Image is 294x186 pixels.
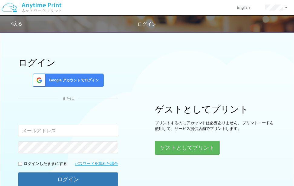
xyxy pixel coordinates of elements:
h1: ゲストとしてプリント [155,104,276,114]
p: ログインしたままにする [24,161,67,167]
button: ゲストとしてプリント [155,141,220,155]
h1: ログイン [18,58,118,68]
input: メールアドレス [18,125,118,137]
p: プリントするのにアカウントは必要ありません。 プリントコードを使用して、サービス提供店舗でプリントします。 [155,120,276,131]
span: ログイン [137,21,157,27]
a: パスワードを忘れた場合 [75,161,118,167]
a: 戻る [11,21,22,26]
span: Google アカウントでログイン [47,78,99,83]
div: または [18,96,118,102]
